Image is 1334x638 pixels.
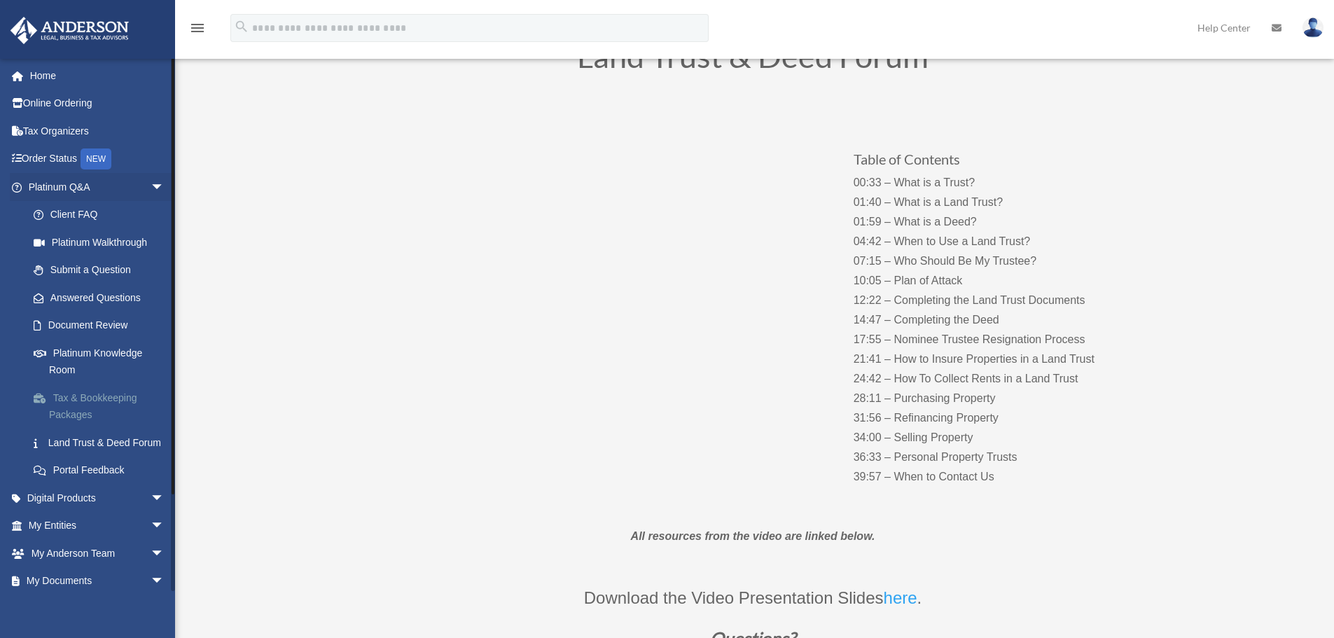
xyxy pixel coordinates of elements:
a: Tax Organizers [10,117,186,145]
img: Anderson Advisors Platinum Portal [6,17,133,44]
span: arrow_drop_down [151,512,179,541]
i: search [234,19,249,34]
a: Client FAQ [20,201,186,229]
p: 00:33 – What is a Trust? 01:40 – What is a Land Trust? 01:59 – What is a Deed? 04:42 – When to Us... [854,173,1130,487]
a: Platinum Knowledge Room [20,339,186,384]
a: Submit a Question [20,256,186,284]
h3: Table of Contents [854,152,1130,173]
h1: Land Trust & Deed Forum [375,41,1131,79]
a: My Documentsarrow_drop_down [10,567,186,595]
a: My Entitiesarrow_drop_down [10,512,186,540]
span: arrow_drop_down [151,567,179,596]
a: Document Review [20,312,186,340]
a: Online Ordering [10,90,186,118]
a: Platinum Walkthrough [20,228,186,256]
a: Tax & Bookkeeping Packages [20,384,186,429]
a: Platinum Q&Aarrow_drop_down [10,173,186,201]
a: Digital Productsarrow_drop_down [10,484,186,512]
span: arrow_drop_down [151,173,179,202]
a: here [884,588,917,614]
a: Order StatusNEW [10,145,186,174]
a: Answered Questions [20,284,186,312]
a: menu [189,25,206,36]
a: Land Trust & Deed Forum [20,429,179,457]
span: arrow_drop_down [151,484,179,513]
img: User Pic [1302,18,1323,38]
a: Home [10,62,186,90]
i: menu [189,20,206,36]
p: Download the Video Presentation Slides . [375,583,1131,630]
div: NEW [81,148,111,169]
em: All resources from the video are linked below. [631,530,875,542]
a: My Anderson Teamarrow_drop_down [10,539,186,567]
a: Portal Feedback [20,457,186,485]
span: arrow_drop_down [151,539,179,568]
